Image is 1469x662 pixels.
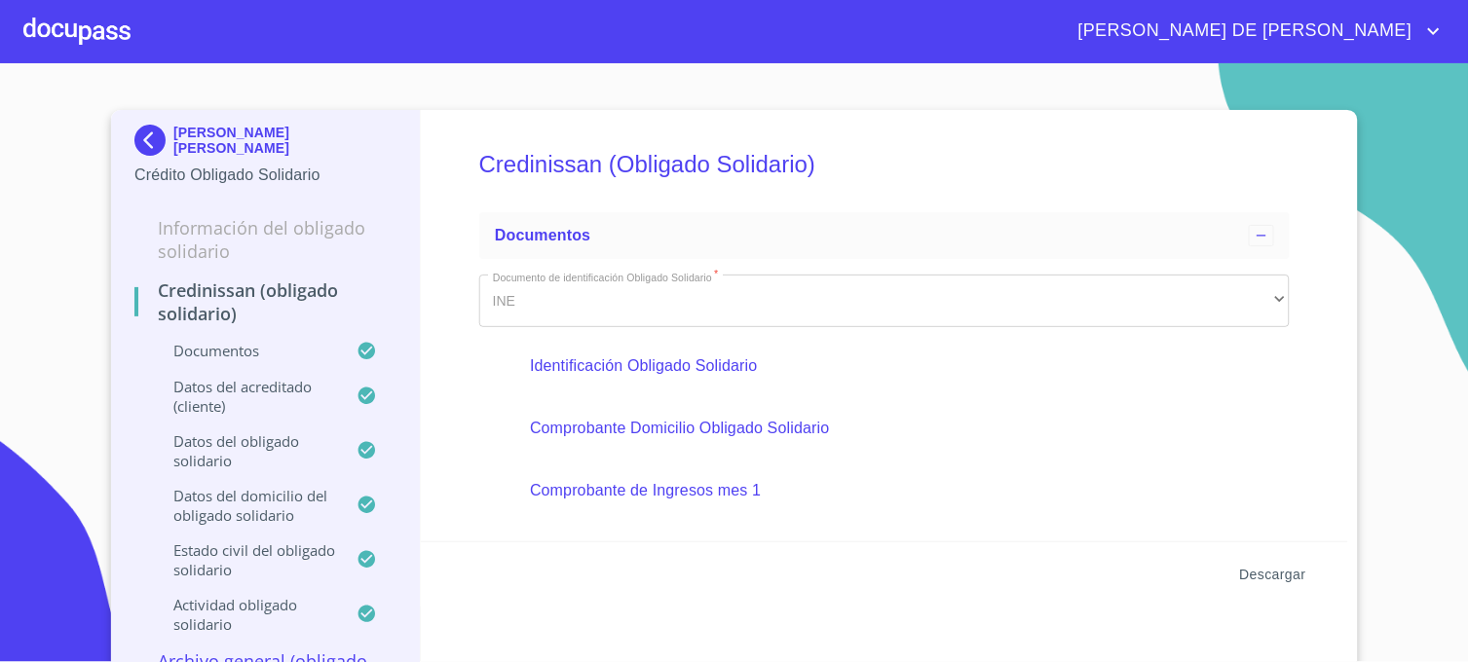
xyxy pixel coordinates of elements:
p: Datos del Domicilio del Obligado Solidario [134,486,357,525]
p: Comprobante Domicilio Obligado Solidario [530,417,1238,440]
p: Crédito Obligado Solidario [134,164,396,187]
p: Documentos [134,341,357,360]
div: Documentos [479,212,1290,259]
span: [PERSON_NAME] DE [PERSON_NAME] [1064,16,1422,47]
div: INE [479,275,1290,327]
p: Comprobante de Ingresos mes 1 [530,479,1238,502]
img: Docupass spot blue [134,125,173,156]
button: account of current user [1064,16,1446,47]
p: Credinissan (Obligado Solidario) [134,278,396,325]
p: Actividad obligado solidario [134,595,357,634]
p: Datos del acreditado (cliente) [134,377,357,416]
span: Documentos [495,227,590,243]
p: Información del Obligado Solidario [134,216,396,263]
button: Descargar [1232,557,1314,593]
span: Descargar [1240,563,1306,587]
h5: Credinissan (Obligado Solidario) [479,125,1290,204]
p: Identificación Obligado Solidario [530,354,1238,378]
p: Estado civil del obligado solidario [134,540,357,579]
p: Datos del obligado solidario [134,431,357,470]
p: [PERSON_NAME] [PERSON_NAME] [173,125,396,156]
div: [PERSON_NAME] [PERSON_NAME] [134,125,396,164]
